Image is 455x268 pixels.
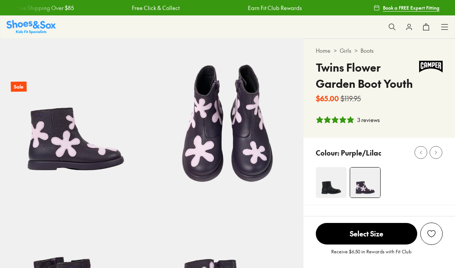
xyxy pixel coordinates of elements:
[316,167,347,198] img: 4-532149_1
[361,47,374,55] a: Boots
[7,20,56,33] a: Shoes & Sox
[316,47,443,55] div: > >
[15,4,73,12] a: Free Shipping Over $85
[316,147,339,158] p: Colour:
[152,39,303,190] img: 5-532145_1
[247,4,301,12] a: Earn Fit Club Rewards
[374,1,440,15] a: Book a FREE Expert Fitting
[341,147,381,158] p: Purple/Lilac
[316,116,380,124] button: 5 stars, 3 ratings
[350,167,380,198] img: 4-532144_1
[11,82,27,92] p: Sale
[131,4,179,12] a: Free Click & Collect
[357,116,380,124] div: 3 reviews
[419,59,443,74] img: Vendor logo
[316,223,417,245] button: Select Size
[316,47,330,55] a: Home
[316,59,420,92] h4: Twins Flower Garden Boot Youth
[383,4,440,11] span: Book a FREE Expert Fitting
[340,47,351,55] a: Girls
[316,93,339,104] b: $65.00
[340,93,361,104] s: $119.95
[420,223,443,245] button: Add to Wishlist
[331,248,411,262] p: Receive $6.50 in Rewards with Fit Club
[7,20,56,33] img: SNS_Logo_Responsive.svg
